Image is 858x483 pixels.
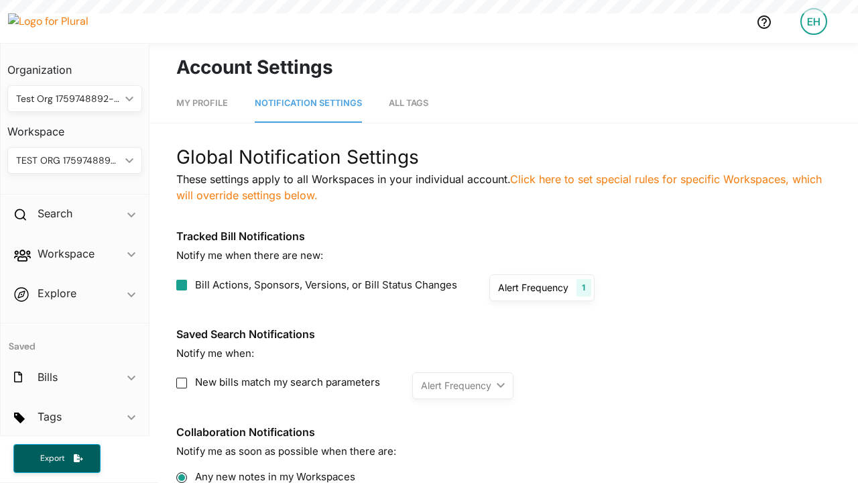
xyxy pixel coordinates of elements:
[38,409,62,424] h2: Tags
[255,98,362,108] span: Notification Settings
[31,453,74,464] span: Export
[176,85,228,123] a: My Profile
[176,444,831,460] p: Notify me as soon as possible when there are:
[498,280,568,294] div: Alert Frequency
[176,426,831,439] h3: Collaboration Notifications
[1,323,149,356] h4: Saved
[38,246,95,261] h2: Workspace
[800,8,827,35] div: EH
[176,328,831,341] h3: Saved Search Notifications
[176,378,187,388] input: New bills match my search parameters
[13,444,101,473] button: Export
[195,278,457,293] span: Bill Actions, Sponsors, Versions, or Bill Status Changes
[8,13,102,30] img: Logo for Plural
[389,98,428,108] span: All Tags
[576,279,591,297] div: 1
[176,230,831,243] h3: Tracked Bill Notifications
[176,171,831,203] p: These settings apply to all Workspaces in your individual account.
[790,3,838,40] a: EH
[421,378,491,392] div: Alert Frequency
[16,92,120,106] div: Test Org 1759748892-23
[7,112,142,142] h3: Workspace
[195,375,380,390] span: New bills match my search parameters
[38,370,58,384] h2: Bills
[389,85,428,123] a: All Tags
[176,143,831,171] div: Global Notification Settings
[176,98,228,108] span: My Profile
[255,85,362,123] a: Notification Settings
[176,248,831,264] p: Notify me when there are new:
[176,280,187,290] input: Bill Actions, Sponsors, Versions, or Bill Status Changes
[176,346,831,362] p: Notify me when:
[38,286,76,301] h2: Explore
[38,206,72,221] h2: Search
[7,50,142,80] h3: Organization
[176,53,831,81] h1: Account Settings
[176,472,187,483] input: Any new notes in my Workspaces
[16,154,120,168] div: TEST ORG 1759748892-23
